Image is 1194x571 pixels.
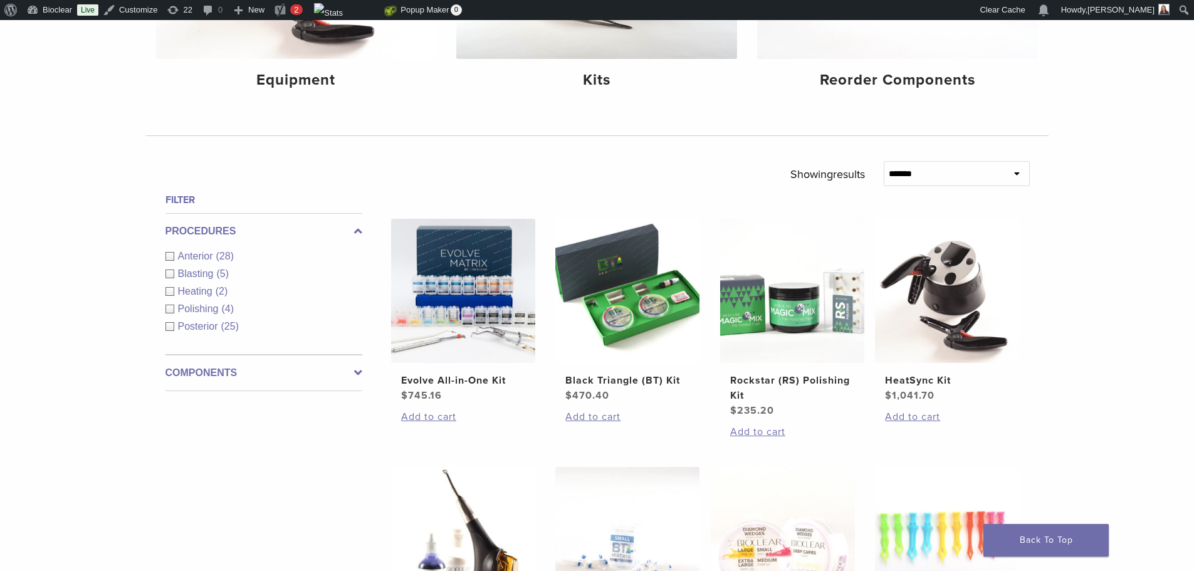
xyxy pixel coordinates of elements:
img: Black Triangle (BT) Kit [555,219,699,363]
span: Anterior [178,251,216,261]
span: (25) [221,321,239,332]
bdi: 235.20 [730,404,774,417]
h2: Evolve All-in-One Kit [401,373,525,388]
span: Posterior [178,321,221,332]
span: $ [565,389,572,402]
a: Rockstar (RS) Polishing KitRockstar (RS) Polishing Kit $235.20 [720,219,866,418]
span: $ [885,389,892,402]
a: Evolve All-in-One KitEvolve All-in-One Kit $745.16 [390,219,537,403]
h4: Filter [165,192,362,207]
a: Add to cart: “HeatSync Kit” [885,409,1009,424]
bdi: 1,041.70 [885,389,935,402]
a: Add to cart: “Black Triangle (BT) Kit” [565,409,689,424]
a: HeatSync KitHeatSync Kit $1,041.70 [874,219,1020,403]
span: [PERSON_NAME] [1087,5,1155,14]
span: (28) [216,251,234,261]
h2: Black Triangle (BT) Kit [565,373,689,388]
span: Blasting [178,268,217,279]
span: (5) [216,268,229,279]
p: Showing results [790,161,865,187]
a: Live [77,4,98,16]
img: Rockstar (RS) Polishing Kit [720,219,864,363]
span: Polishing [178,303,222,314]
bdi: 745.16 [401,389,442,402]
a: Black Triangle (BT) KitBlack Triangle (BT) Kit $470.40 [555,219,701,403]
span: $ [730,404,737,417]
span: (4) [221,303,234,314]
a: Add to cart: “Rockstar (RS) Polishing Kit” [730,424,854,439]
a: Add to cart: “Evolve All-in-One Kit” [401,409,525,424]
span: $ [401,389,408,402]
label: Procedures [165,224,362,239]
h4: Equipment [166,69,427,92]
span: 2 [294,5,298,14]
img: HeatSync Kit [875,219,1019,363]
h4: Reorder Components [767,69,1028,92]
span: (2) [216,286,228,296]
img: Views over 48 hours. Click for more Jetpack Stats. [314,3,384,18]
h4: Kits [466,69,727,92]
span: Heating [178,286,216,296]
span: 0 [451,4,462,16]
label: Components [165,365,362,380]
img: Evolve All-in-One Kit [391,219,535,363]
h2: Rockstar (RS) Polishing Kit [730,373,854,403]
a: Back To Top [983,524,1109,557]
h2: HeatSync Kit [885,373,1009,388]
bdi: 470.40 [565,389,609,402]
